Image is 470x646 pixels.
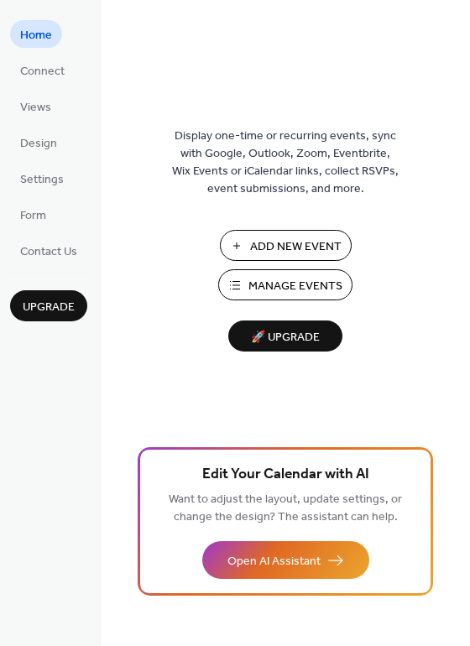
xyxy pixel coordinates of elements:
[202,463,369,487] span: Edit Your Calendar with AI
[20,243,77,261] span: Contact Us
[10,92,61,120] a: Views
[250,238,342,256] span: Add New Event
[169,488,402,529] span: Want to adjust the layout, update settings, or change the design? The assistant can help.
[248,278,342,295] span: Manage Events
[20,63,65,81] span: Connect
[172,128,399,198] span: Display one-time or recurring events, sync with Google, Outlook, Zoom, Eventbrite, Wix Events or ...
[228,320,342,352] button: 🚀 Upgrade
[10,164,74,192] a: Settings
[10,56,75,84] a: Connect
[10,290,87,321] button: Upgrade
[227,553,321,570] span: Open AI Assistant
[10,201,56,228] a: Form
[218,269,352,300] button: Manage Events
[20,99,51,117] span: Views
[20,171,64,189] span: Settings
[10,20,62,48] a: Home
[238,326,332,349] span: 🚀 Upgrade
[220,230,352,261] button: Add New Event
[10,128,67,156] a: Design
[10,237,87,264] a: Contact Us
[23,299,75,316] span: Upgrade
[20,135,57,153] span: Design
[20,27,52,44] span: Home
[202,541,369,579] button: Open AI Assistant
[20,207,46,225] span: Form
